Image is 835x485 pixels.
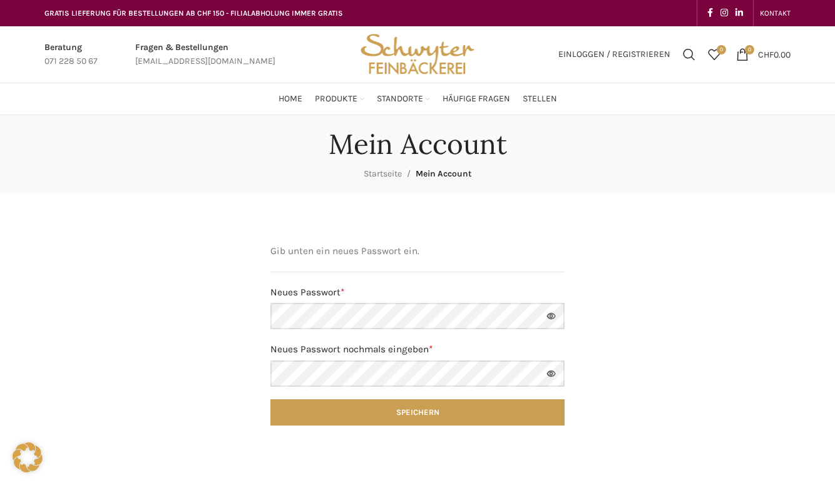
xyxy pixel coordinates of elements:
bdi: 0.00 [758,49,791,59]
a: KONTAKT [760,1,791,26]
span: 0 [745,45,754,54]
span: Mein Account [416,168,471,179]
a: Facebook social link [704,4,717,22]
button: Speichern [270,399,565,426]
span: Stellen [523,93,557,105]
label: Neues Passwort [270,285,565,300]
a: Produkte [315,86,364,111]
button: Passwort anzeigen [538,360,565,387]
a: Infobox link [135,41,275,69]
a: 0 [702,42,727,67]
a: Linkedin social link [732,4,747,22]
span: CHF [758,49,774,59]
a: Site logo [356,48,479,59]
div: Secondary navigation [754,1,797,26]
span: GRATIS LIEFERUNG FÜR BESTELLUNGEN AB CHF 150 - FILIALABHOLUNG IMMER GRATIS [44,9,343,18]
span: Produkte [315,93,357,105]
div: Main navigation [38,86,797,111]
img: Bäckerei Schwyter [356,26,479,83]
a: Standorte [377,86,430,111]
div: Meine Wunschliste [702,42,727,67]
h1: Mein Account [329,128,507,161]
button: Passwort anzeigen [538,303,565,329]
a: Einloggen / Registrieren [552,42,677,67]
a: Instagram social link [717,4,732,22]
a: Infobox link [44,41,98,69]
span: Standorte [377,93,423,105]
a: Stellen [523,86,557,111]
a: 0 CHF0.00 [730,42,797,67]
a: Häufige Fragen [443,86,510,111]
a: Home [279,86,302,111]
span: Häufige Fragen [443,93,510,105]
a: Startseite [364,168,402,179]
span: 0 [717,45,726,54]
span: Home [279,93,302,105]
span: KONTAKT [760,9,791,18]
label: Neues Passwort nochmals eingeben [270,342,565,357]
p: Gib unten ein neues Passwort ein. [270,243,565,259]
span: Einloggen / Registrieren [558,50,670,59]
a: Suchen [677,42,702,67]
